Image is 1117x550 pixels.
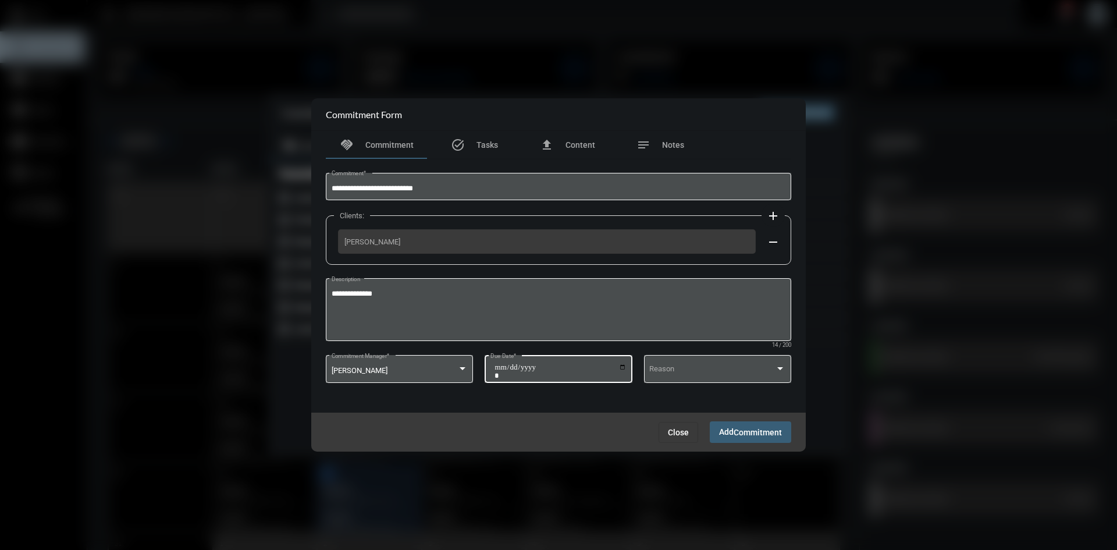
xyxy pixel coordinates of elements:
[334,211,370,220] label: Clients:
[668,428,689,437] span: Close
[719,427,782,437] span: Add
[659,422,698,443] button: Close
[734,428,782,437] span: Commitment
[636,138,650,152] mat-icon: notes
[476,140,498,150] span: Tasks
[340,138,354,152] mat-icon: handshake
[565,140,595,150] span: Content
[710,421,791,443] button: AddCommitment
[766,209,780,223] mat-icon: add
[326,109,402,120] h2: Commitment Form
[365,140,414,150] span: Commitment
[332,366,387,375] span: [PERSON_NAME]
[451,138,465,152] mat-icon: task_alt
[344,237,749,246] span: [PERSON_NAME]
[772,342,791,349] mat-hint: 14 / 200
[540,138,554,152] mat-icon: file_upload
[766,235,780,249] mat-icon: remove
[662,140,684,150] span: Notes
